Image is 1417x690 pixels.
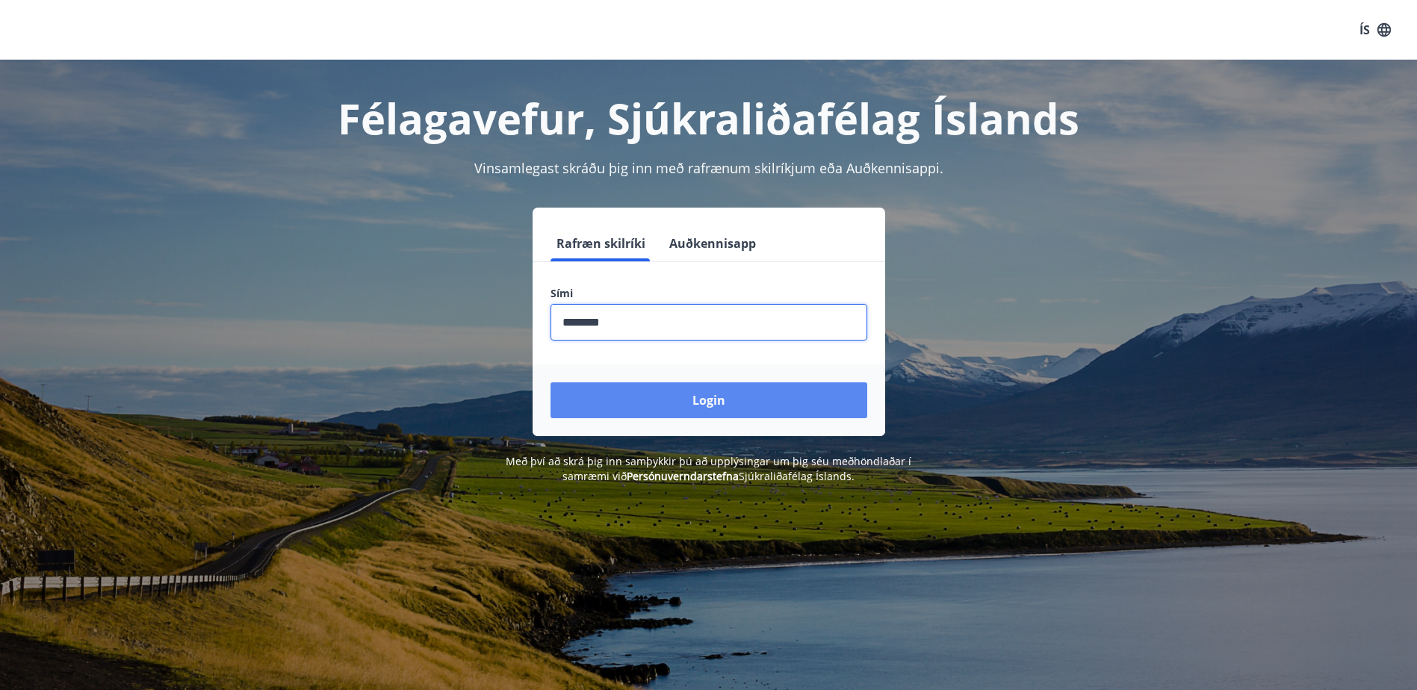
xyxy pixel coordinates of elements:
[474,159,943,177] span: Vinsamlegast skráðu þig inn með rafrænum skilríkjum eða Auðkennisappi.
[627,469,739,483] a: Persónuverndarstefna
[551,382,867,418] button: Login
[551,226,651,261] button: Rafræn skilríki
[1351,16,1399,43] button: ÍS
[506,454,911,483] span: Með því að skrá þig inn samþykkir þú að upplýsingar um þig séu meðhöndlaðar í samræmi við Sjúkral...
[189,90,1229,146] h1: Félagavefur, Sjúkraliðafélag Íslands
[551,286,867,301] label: Sími
[663,226,762,261] button: Auðkennisapp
